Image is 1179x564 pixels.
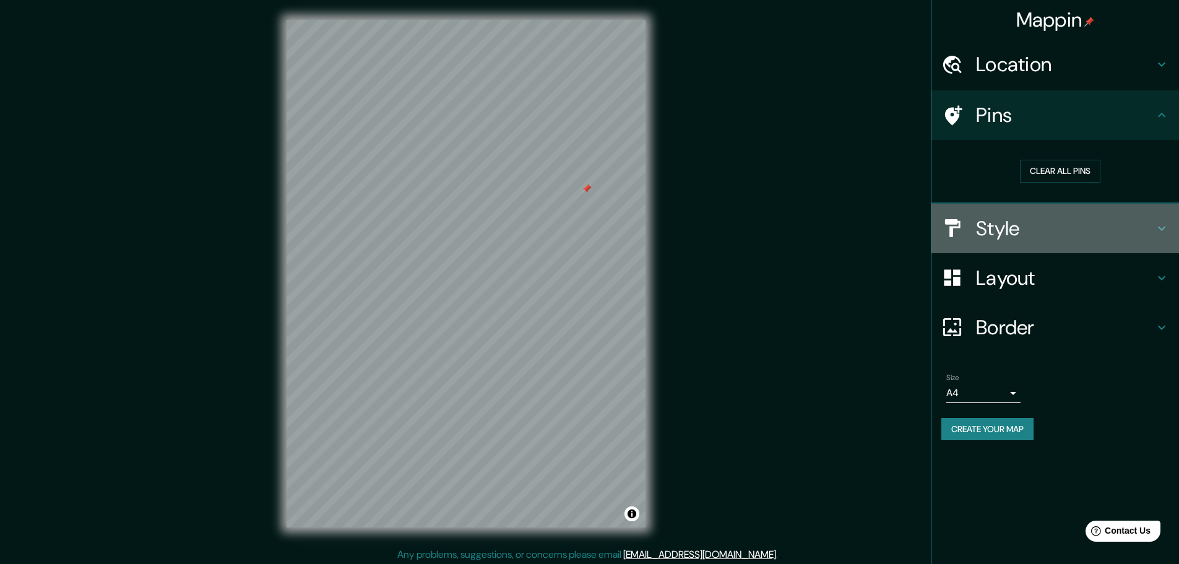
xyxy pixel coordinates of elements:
[946,372,959,383] label: Size
[1084,17,1094,27] img: pin-icon.png
[976,216,1154,241] h4: Style
[623,548,776,561] a: [EMAIL_ADDRESS][DOMAIN_NAME]
[1069,516,1165,550] iframe: Help widget launcher
[976,315,1154,340] h4: Border
[941,418,1034,441] button: Create your map
[976,103,1154,128] h4: Pins
[778,547,780,562] div: .
[931,303,1179,352] div: Border
[780,547,782,562] div: .
[287,20,646,527] canvas: Map
[1020,160,1100,183] button: Clear all pins
[976,52,1154,77] h4: Location
[931,90,1179,140] div: Pins
[931,204,1179,253] div: Style
[976,266,1154,290] h4: Layout
[1016,7,1095,32] h4: Mappin
[624,506,639,521] button: Toggle attribution
[946,383,1021,403] div: A4
[931,40,1179,89] div: Location
[931,253,1179,303] div: Layout
[397,547,778,562] p: Any problems, suggestions, or concerns please email .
